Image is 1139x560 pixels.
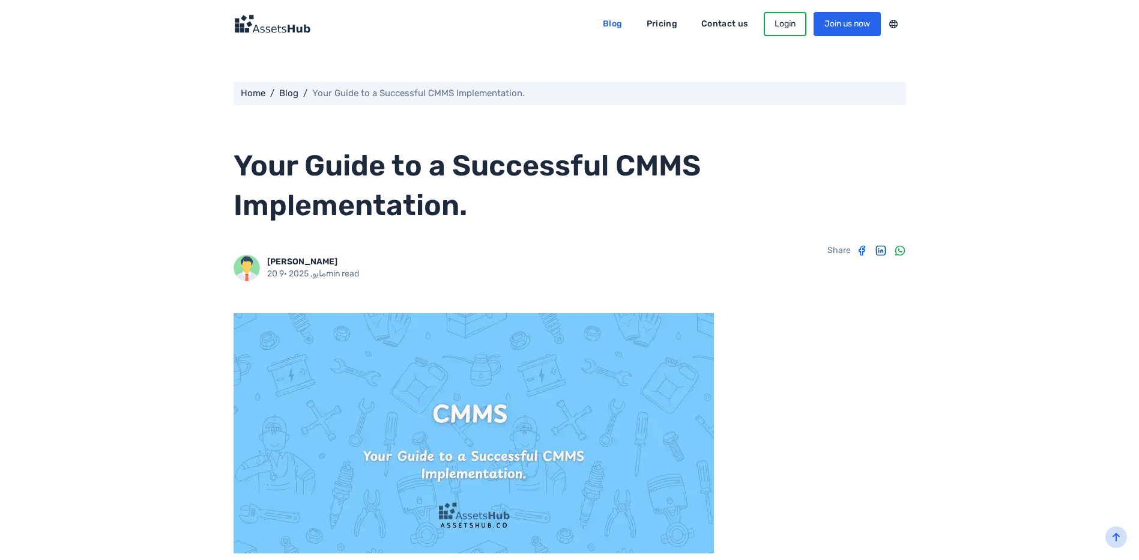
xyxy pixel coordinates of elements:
a: [PERSON_NAME] [267,257,337,267]
img: Your Guide to a Successful CMMS Implementation. [234,313,714,553]
a: Home [241,87,265,100]
h1: Your Guide to a Successful CMMS Implementation. [234,146,772,225]
p: Share [827,245,851,261]
a: Pricing [638,14,686,34]
span: 9 [279,269,284,279]
a: Join us now [814,12,881,36]
button: back-to-top [1105,526,1127,548]
a: Contact us [693,14,757,34]
a: Blog [594,14,630,34]
img: AssetsHub [234,255,260,281]
div: / / [234,82,906,105]
img: Logo Dark [234,14,310,34]
a: Blog [279,87,298,100]
p: 20 مايو, 2025 · min read [267,268,359,280]
a: Login [764,12,806,36]
p: Your Guide to a Successful CMMS Implementation. [312,87,525,100]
